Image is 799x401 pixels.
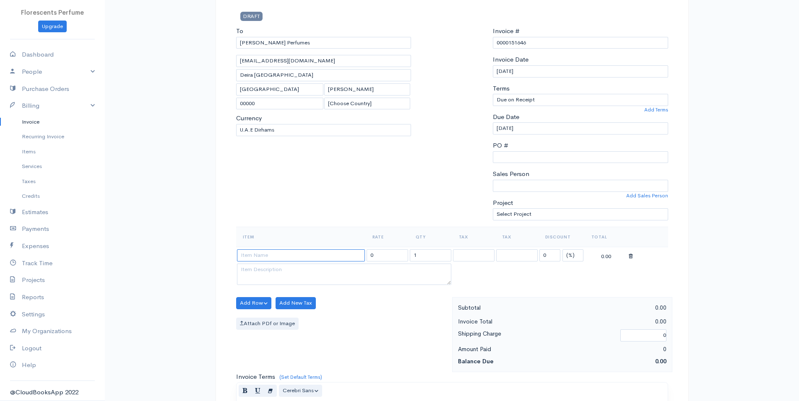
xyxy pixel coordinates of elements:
strong: Balance Due [458,357,494,365]
th: Rate [366,227,409,247]
input: Email [236,55,411,67]
th: Tax [495,227,539,247]
th: Discount [539,227,585,247]
input: City [236,83,324,96]
a: Add Terms [644,106,668,114]
th: Tax [452,227,495,247]
div: Amount Paid [454,344,562,354]
label: To [236,26,243,36]
div: Invoice Total [454,316,562,327]
div: 0.00 [562,316,671,327]
div: 0 [562,344,671,354]
input: Zip [236,98,324,110]
label: Sales Person [493,169,529,179]
div: 0.00 [562,303,671,313]
input: Address [236,69,411,81]
input: Item Name [237,249,365,261]
input: Client Name [236,37,411,49]
label: Invoice # [493,26,520,36]
button: Add Row [236,297,272,309]
button: Remove Font Style (CTRL+\) [264,385,277,397]
button: Font Family [279,385,323,397]
a: Upgrade [38,21,67,33]
span: DRAFT [240,12,263,21]
label: Currency [236,114,262,123]
label: Project [493,198,513,208]
button: Underline (CTRL+U) [251,385,264,397]
a: Add Sales Person [626,192,668,199]
label: PO # [493,141,508,150]
input: dd-mm-yyyy [493,122,668,135]
div: Subtotal [454,303,562,313]
span: Cerebri Sans [283,387,314,394]
label: Invoice Terms [236,372,275,382]
button: Add New Tax [276,297,316,309]
div: 0.00 [586,250,627,261]
label: Due Date [493,112,519,122]
button: Bold (CTRL+B) [239,385,252,397]
input: State [324,83,410,96]
label: Attach PDf or Image [236,318,299,330]
span: Florescents Perfume [21,8,84,16]
span: 0.00 [655,357,666,365]
label: Terms [493,84,510,93]
input: dd-mm-yyyy [493,65,668,78]
label: Invoice Date [493,55,528,65]
div: @CloudBooksApp 2022 [10,388,95,397]
div: Shipping Charge [454,329,617,342]
th: Total [585,227,628,247]
th: Qty [409,227,452,247]
a: (Set Default Terms) [279,374,322,380]
th: Item [236,227,366,247]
